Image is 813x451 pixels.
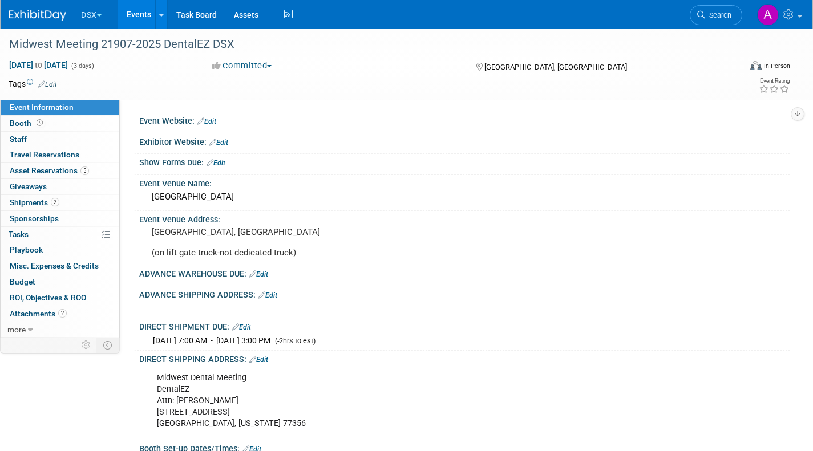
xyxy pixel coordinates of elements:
[249,356,268,364] a: Edit
[763,62,790,70] div: In-Person
[674,59,790,76] div: Event Format
[207,159,225,167] a: Edit
[33,60,44,70] span: to
[1,100,119,115] a: Event Information
[76,338,96,352] td: Personalize Event Tab Strip
[197,117,216,125] a: Edit
[10,103,74,112] span: Event Information
[1,274,119,290] a: Budget
[148,188,782,206] div: [GEOGRAPHIC_DATA]
[9,230,29,239] span: Tasks
[1,116,119,131] a: Booth
[139,351,790,365] div: DIRECT SHIPPING ADDRESS:
[7,325,26,334] span: more
[10,198,59,207] span: Shipments
[80,166,89,175] span: 5
[9,60,68,70] span: [DATE] [DATE]
[10,277,35,286] span: Budget
[10,166,89,175] span: Asset Reservations
[51,198,59,206] span: 2
[759,78,790,84] div: Event Rating
[10,150,79,159] span: Travel Reservations
[10,293,86,302] span: ROI, Objectives & ROO
[10,182,47,191] span: Giveaways
[484,63,627,71] span: [GEOGRAPHIC_DATA], [GEOGRAPHIC_DATA]
[139,154,790,169] div: Show Forms Due:
[1,195,119,210] a: Shipments2
[139,211,790,225] div: Event Venue Address:
[1,179,119,194] a: Giveaways
[1,147,119,162] a: Travel Reservations
[139,318,790,333] div: DIRECT SHIPMENT DUE:
[10,245,43,254] span: Playbook
[10,309,67,318] span: Attachments
[10,119,45,128] span: Booth
[1,242,119,258] a: Playbook
[139,175,790,189] div: Event Venue Name:
[1,132,119,147] a: Staff
[34,119,45,127] span: Booth not reserved yet
[1,322,119,338] a: more
[70,62,94,70] span: (3 days)
[38,80,57,88] a: Edit
[275,336,316,345] span: (-2hrs to est)
[690,5,742,25] a: Search
[705,11,731,19] span: Search
[249,270,268,278] a: Edit
[209,139,228,147] a: Edit
[139,112,790,127] div: Event Website:
[1,290,119,306] a: ROI, Objectives & ROO
[750,61,762,70] img: Format-Inperson.png
[5,34,723,55] div: Midwest Meeting 21907-2025 DentalEZ DSX
[10,261,99,270] span: Misc. Expenses & Credits
[1,163,119,178] a: Asset Reservations5
[9,78,57,90] td: Tags
[232,323,251,331] a: Edit
[10,214,59,223] span: Sponsorships
[139,286,790,301] div: ADVANCE SHIPPING ADDRESS:
[757,4,779,26] img: Art Stewart
[149,367,664,435] div: Midwest Dental Meeting DentalEZ Attn: [PERSON_NAME] [STREET_ADDRESS] [GEOGRAPHIC_DATA], [US_STATE...
[139,265,790,280] div: ADVANCE WAREHOUSE DUE:
[1,227,119,242] a: Tasks
[1,306,119,322] a: Attachments2
[9,10,66,21] img: ExhibitDay
[96,338,120,352] td: Toggle Event Tabs
[10,135,27,144] span: Staff
[208,60,276,72] button: Committed
[1,211,119,226] a: Sponsorships
[139,133,790,148] div: Exhibitor Website:
[258,291,277,299] a: Edit
[152,227,398,258] pre: [GEOGRAPHIC_DATA], [GEOGRAPHIC_DATA] (on lift gate truck-not dedicated truck)
[153,336,270,345] span: [DATE] 7:00 AM - [DATE] 3:00 PM
[1,258,119,274] a: Misc. Expenses & Credits
[58,309,67,318] span: 2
